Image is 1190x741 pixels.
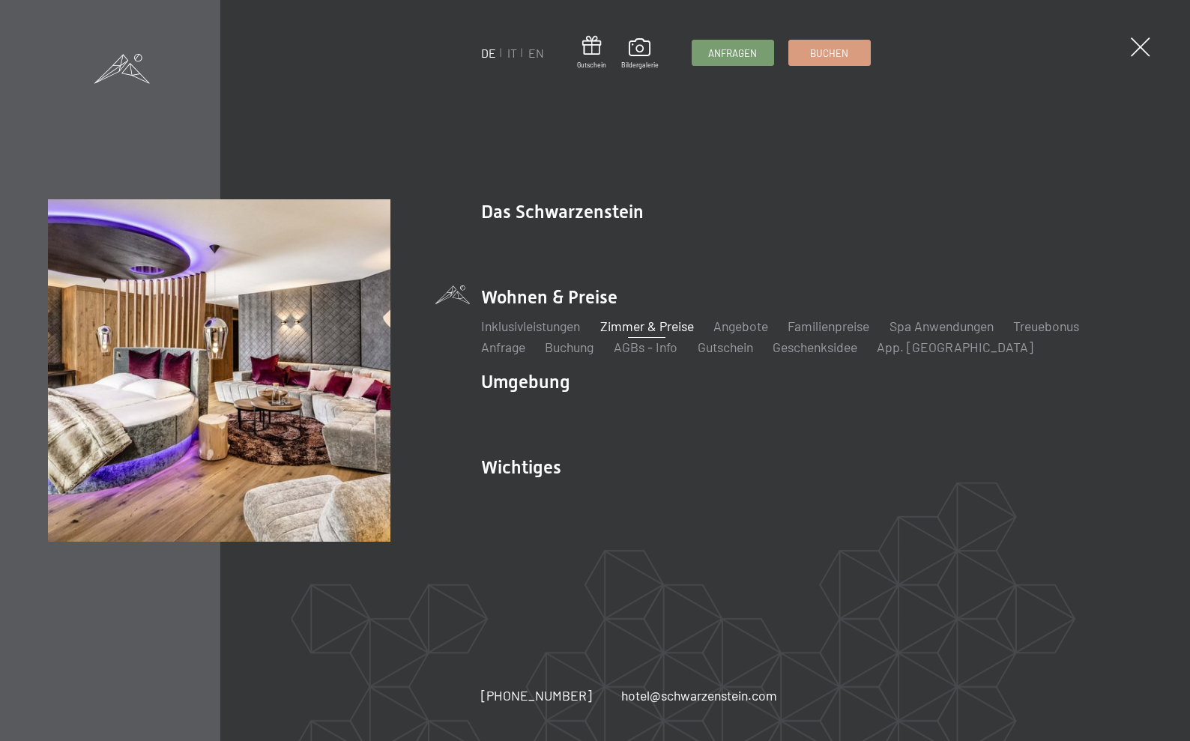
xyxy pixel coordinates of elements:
[481,339,525,355] a: Anfrage
[614,339,677,355] a: AGBs - Info
[577,61,606,70] span: Gutschein
[773,339,857,355] a: Geschenksidee
[507,46,517,60] a: IT
[599,318,693,334] a: Zimmer & Preise
[810,46,848,60] span: Buchen
[890,318,994,334] a: Spa Anwendungen
[697,339,752,355] a: Gutschein
[713,318,768,334] a: Angebote
[481,318,580,334] a: Inklusivleistungen
[877,339,1033,355] a: App. [GEOGRAPHIC_DATA]
[545,339,594,355] a: Buchung
[621,686,777,705] a: hotel@schwarzenstein.com
[481,686,592,705] a: [PHONE_NUMBER]
[692,40,773,65] a: Anfragen
[577,36,606,70] a: Gutschein
[788,318,869,334] a: Familienpreise
[620,38,658,70] a: Bildergalerie
[528,46,544,60] a: EN
[620,61,658,70] span: Bildergalerie
[708,46,757,60] span: Anfragen
[481,687,592,704] span: [PHONE_NUMBER]
[1013,318,1079,334] a: Treuebonus
[789,40,870,65] a: Buchen
[481,46,496,60] a: DE
[48,199,390,542] img: Suite Aurina mit finnischer Sauna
